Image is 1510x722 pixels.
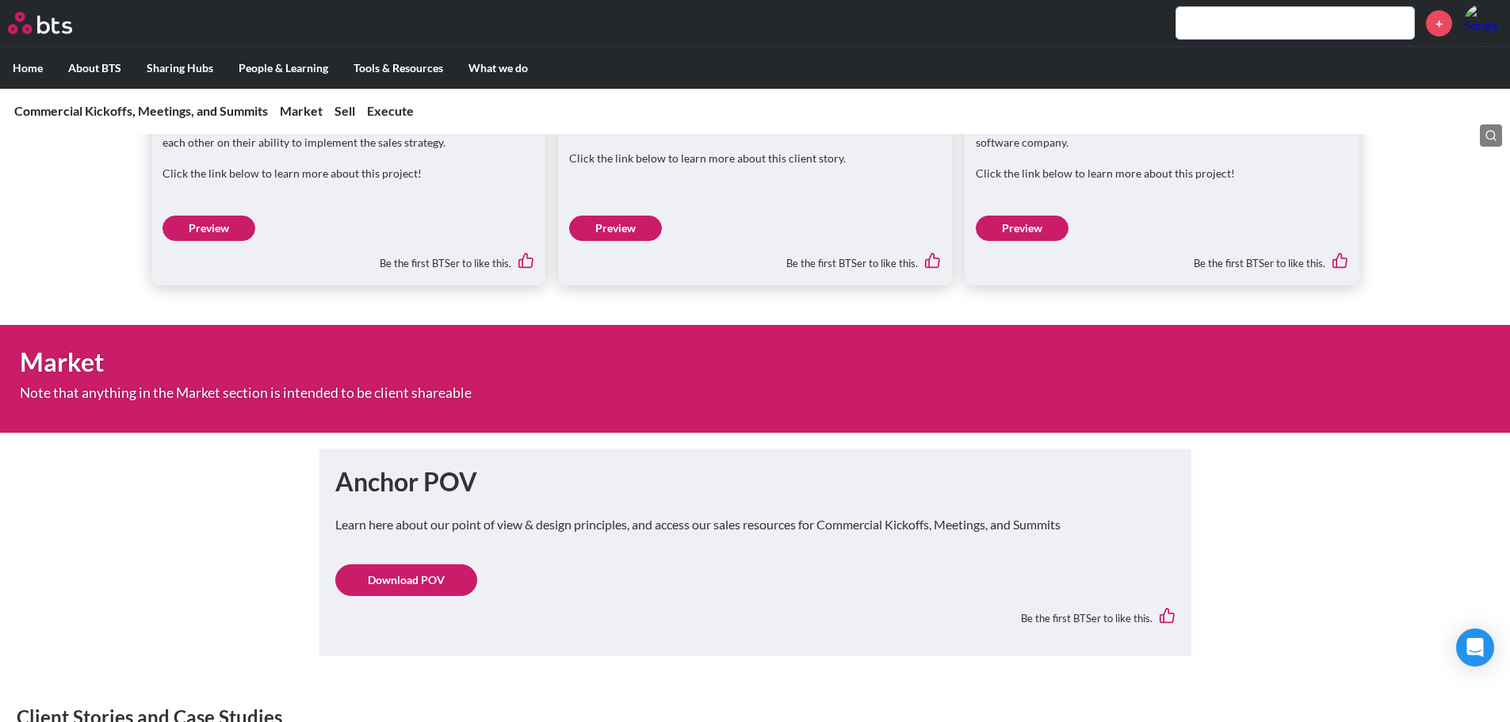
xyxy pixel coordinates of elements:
[335,464,1176,500] h1: Anchor POV
[20,386,843,400] p: Note that anything in the Market section is intended to be client shareable
[569,151,941,166] p: Click the link below to learn more about this client story.
[55,48,134,89] label: About BTS
[8,12,101,34] a: Go home
[334,103,355,118] a: Sell
[456,48,541,89] label: What we do
[335,516,1176,533] p: Learn here about our point of view & design principles, and access our sales resources for Commer...
[976,241,1348,274] div: Be the first BTSer to like this.
[1456,628,1494,667] div: Open Intercom Messenger
[1426,10,1452,36] a: +
[976,216,1068,241] a: Preview
[569,216,662,241] a: Preview
[8,12,72,34] img: BTS Logo
[367,103,414,118] a: Execute
[20,345,1049,380] h1: Market
[335,596,1176,640] div: Be the first BTSer to like this.
[1464,4,1502,42] a: Profile
[1464,4,1502,42] img: Songa Chae
[14,103,268,118] a: Commercial Kickoffs, Meetings, and Summits
[569,241,941,274] div: Be the first BTSer to like this.
[280,103,323,118] a: Market
[335,564,477,596] a: Download POV
[134,48,226,89] label: Sharing Hubs
[162,241,534,274] div: Be the first BTSer to like this.
[162,166,534,181] p: Click the link below to learn more about this project!
[226,48,341,89] label: People & Learning
[341,48,456,89] label: Tools & Resources
[976,166,1348,181] p: Click the link below to learn more about this project!
[162,216,255,241] a: Preview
